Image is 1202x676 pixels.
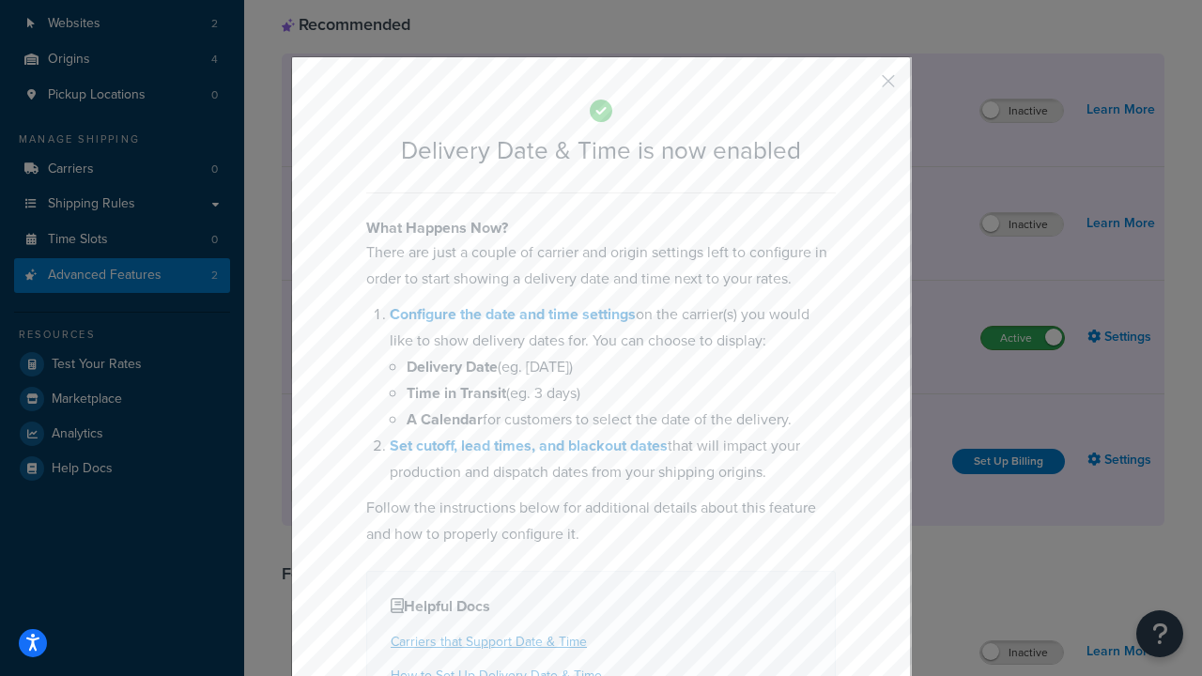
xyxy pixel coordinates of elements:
b: Delivery Date [407,356,498,377]
a: Configure the date and time settings [390,303,636,325]
a: Carriers that Support Date & Time [391,632,587,652]
h4: What Happens Now? [366,217,836,239]
li: that will impact your production and dispatch dates from your shipping origins. [390,433,836,485]
p: There are just a couple of carrier and origin settings left to configure in order to start showin... [366,239,836,292]
li: for customers to select the date of the delivery. [407,407,836,433]
li: (eg. [DATE]) [407,354,836,380]
h2: Delivery Date & Time is now enabled [366,137,836,164]
li: on the carrier(s) you would like to show delivery dates for. You can choose to display: [390,301,836,433]
a: Set cutoff, lead times, and blackout dates [390,435,668,456]
b: Time in Transit [407,382,506,404]
b: A Calendar [407,408,483,430]
h4: Helpful Docs [391,595,811,618]
li: (eg. 3 days) [407,380,836,407]
p: Follow the instructions below for additional details about this feature and how to properly confi... [366,495,836,547]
